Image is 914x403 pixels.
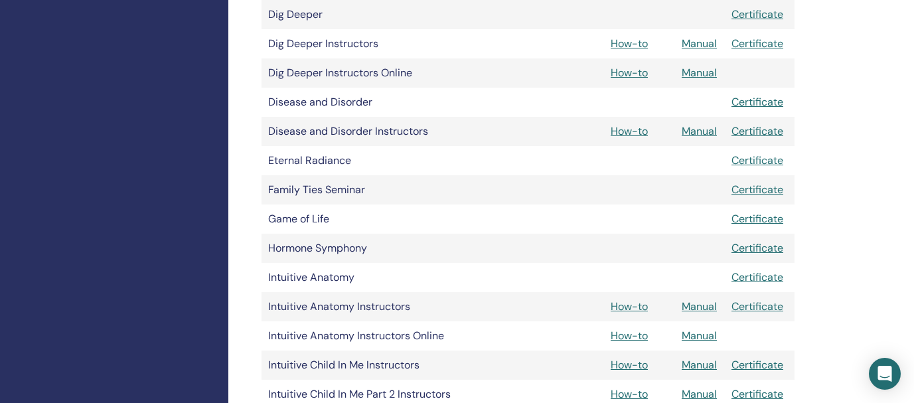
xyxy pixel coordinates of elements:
a: Manual [682,387,717,401]
td: Dig Deeper Instructors [262,29,500,58]
a: Certificate [731,7,783,21]
td: Disease and Disorder [262,88,500,117]
td: Intuitive Anatomy Instructors Online [262,321,500,351]
a: Manual [682,37,717,50]
td: Game of Life [262,204,500,234]
td: Intuitive Child In Me Instructors [262,351,500,380]
a: Manual [682,358,717,372]
a: Certificate [731,37,783,50]
a: Certificate [731,124,783,138]
a: Certificate [731,358,783,372]
td: Intuitive Anatomy Instructors [262,292,500,321]
a: How-to [611,329,648,343]
a: Certificate [731,241,783,255]
a: Certificate [731,270,783,284]
td: Eternal Radiance [262,146,500,175]
td: Disease and Disorder Instructors [262,117,500,146]
a: Certificate [731,183,783,197]
a: How-to [611,124,648,138]
a: Manual [682,66,717,80]
a: How-to [611,358,648,372]
td: Family Ties Seminar [262,175,500,204]
a: Certificate [731,95,783,109]
td: Intuitive Anatomy [262,263,500,292]
a: Certificate [731,299,783,313]
div: Open Intercom Messenger [869,358,901,390]
a: Manual [682,299,717,313]
a: Certificate [731,153,783,167]
a: How-to [611,387,648,401]
a: How-to [611,37,648,50]
a: Manual [682,124,717,138]
a: Certificate [731,387,783,401]
a: Certificate [731,212,783,226]
a: How-to [611,299,648,313]
td: Dig Deeper Instructors Online [262,58,500,88]
a: Manual [682,329,717,343]
td: Hormone Symphony [262,234,500,263]
a: How-to [611,66,648,80]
